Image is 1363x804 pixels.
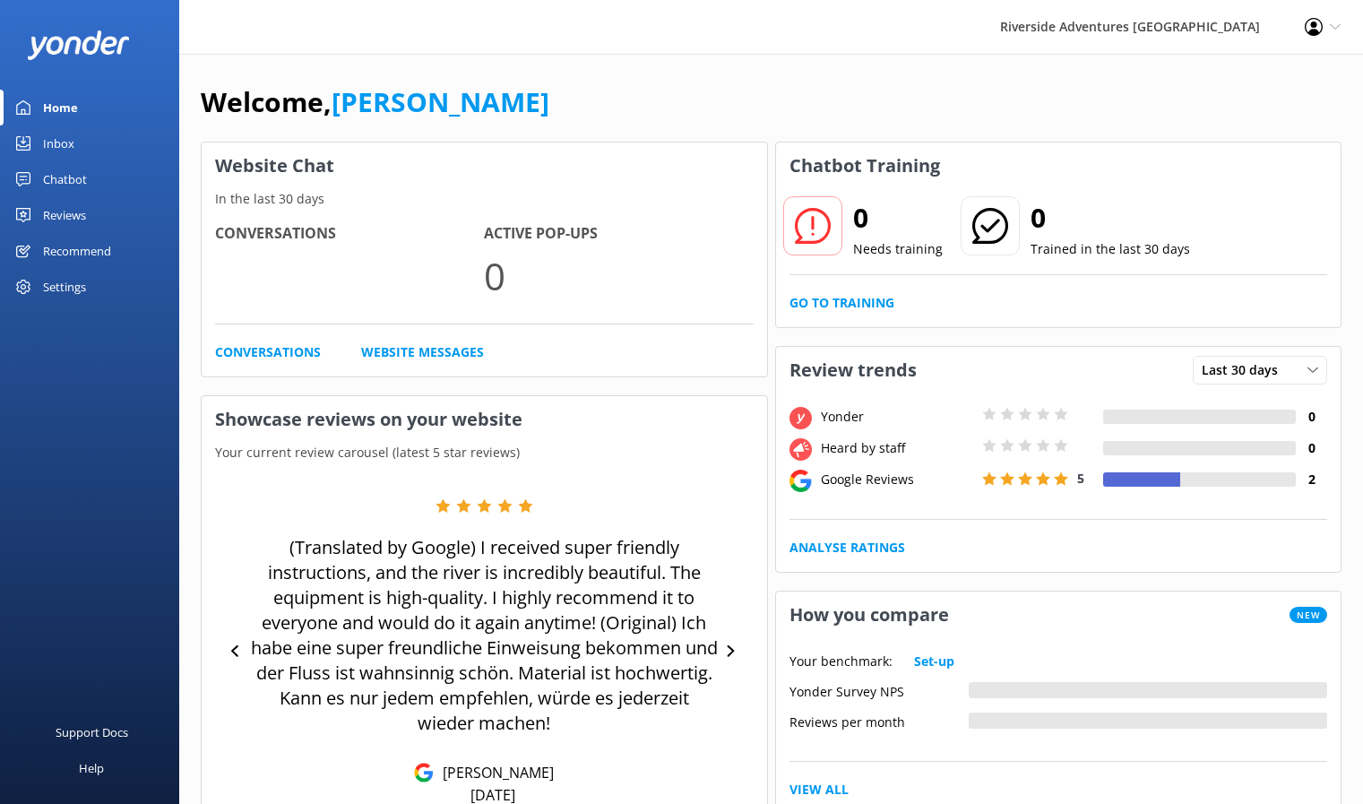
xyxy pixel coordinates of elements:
[1202,360,1289,380] span: Last 30 days
[914,652,954,671] a: Set-up
[202,143,767,189] h3: Website Chat
[1077,470,1084,487] span: 5
[79,750,104,786] div: Help
[484,222,753,246] h4: Active Pop-ups
[215,222,484,246] h4: Conversations
[434,763,554,782] p: [PERSON_NAME]
[43,233,111,269] div: Recommend
[332,83,549,120] a: [PERSON_NAME]
[776,347,930,393] h3: Review trends
[202,396,767,443] h3: Showcase reviews on your website
[1031,239,1190,259] p: Trained in the last 30 days
[56,714,128,750] div: Support Docs
[1296,470,1327,489] h4: 2
[201,81,549,124] h1: Welcome,
[789,538,905,558] a: Analyse Ratings
[816,470,978,489] div: Google Reviews
[789,713,969,729] div: Reviews per month
[27,30,130,60] img: yonder-white-logo.png
[1296,438,1327,458] h4: 0
[484,246,753,306] p: 0
[215,342,321,362] a: Conversations
[1296,407,1327,427] h4: 0
[202,443,767,463] p: Your current review carousel (latest 5 star reviews)
[816,407,978,427] div: Yonder
[202,189,767,209] p: In the last 30 days
[789,293,894,313] a: Go to Training
[789,682,969,698] div: Yonder Survey NPS
[43,269,86,305] div: Settings
[43,125,74,161] div: Inbox
[776,592,962,638] h3: How you compare
[43,197,86,233] div: Reviews
[789,652,893,671] p: Your benchmark:
[1290,607,1327,623] span: New
[776,143,953,189] h3: Chatbot Training
[1031,196,1190,239] h2: 0
[853,196,943,239] h2: 0
[816,438,978,458] div: Heard by staff
[250,535,718,736] p: (Translated by Google) I received super friendly instructions, and the river is incredibly beauti...
[361,342,484,362] a: Website Messages
[853,239,943,259] p: Needs training
[43,161,87,197] div: Chatbot
[43,90,78,125] div: Home
[789,780,849,800] a: View All
[414,763,434,782] img: Google Reviews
